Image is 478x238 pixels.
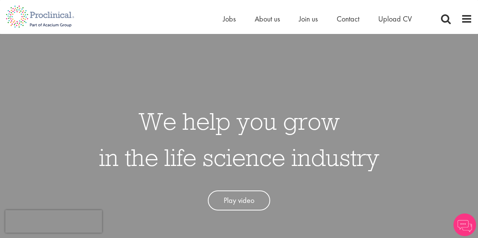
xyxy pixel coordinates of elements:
a: Jobs [223,14,236,24]
a: Contact [337,14,359,24]
a: About us [255,14,280,24]
a: Upload CV [378,14,412,24]
img: Chatbot [453,213,476,236]
a: Play video [208,190,270,210]
a: Join us [299,14,318,24]
h1: We help you grow in the life science industry [99,103,379,175]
